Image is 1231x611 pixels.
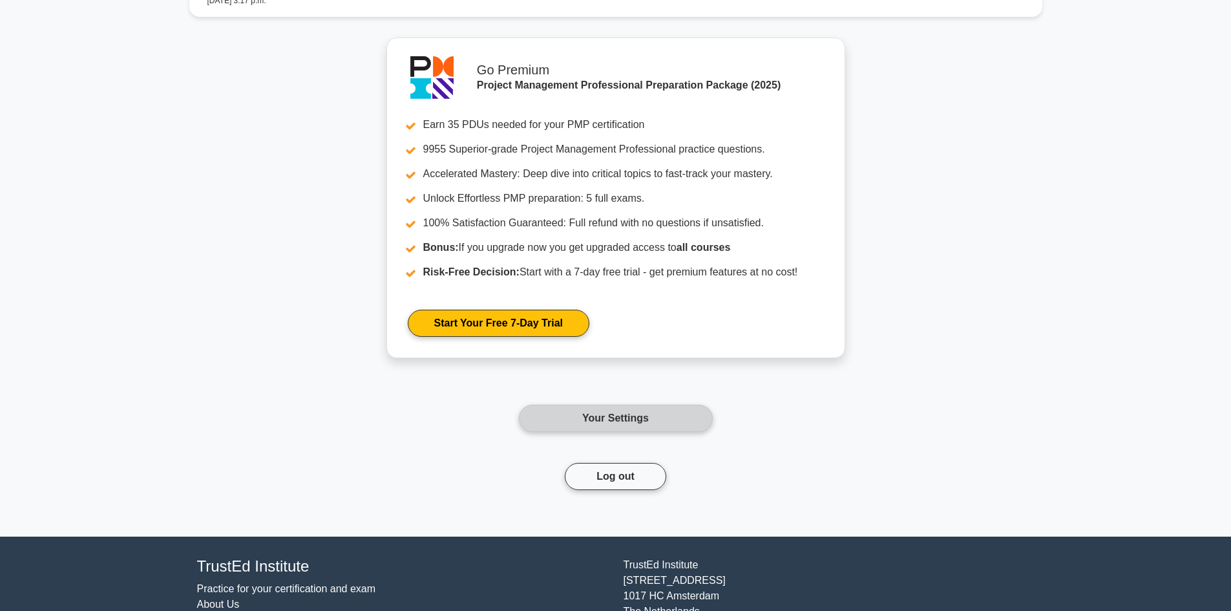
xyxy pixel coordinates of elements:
[408,310,589,337] a: Start Your Free 7-Day Trial
[565,463,666,490] button: Log out
[197,583,376,594] a: Practice for your certification and exam
[519,405,713,432] a: Your Settings
[197,557,608,576] h4: TrustEd Institute
[197,599,240,610] a: About Us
